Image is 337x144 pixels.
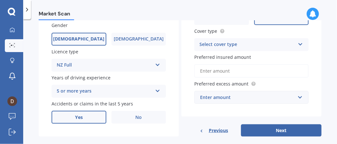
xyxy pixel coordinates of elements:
span: Accidents or claims in the last 5 years [52,101,133,107]
span: No [278,16,284,21]
span: Years of driving experience [52,75,111,81]
span: [DEMOGRAPHIC_DATA] [114,36,164,42]
div: Select cover type [199,41,295,49]
button: Next [241,124,322,137]
span: Cover type [194,28,217,34]
span: Preferred excess amount [194,81,248,87]
span: Yes [218,16,225,21]
span: Preferred insured amount [194,54,251,60]
span: Market Scan [39,11,74,19]
span: No [135,115,142,120]
span: Licence type [52,49,78,55]
input: Enter amount [194,64,309,78]
img: ACg8ocJOflOfl-mzkXffnryrf-FuZxIye4nNCLi8r4gBNUxigFyQ8Q=s96-c [7,96,17,106]
span: Yes [75,115,83,120]
div: Enter amount [200,94,295,101]
span: [DEMOGRAPHIC_DATA] [53,36,104,42]
div: NZ Full [57,61,152,69]
div: 5 or more years [57,87,152,95]
span: Previous [209,126,228,135]
span: Gender [52,22,68,29]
